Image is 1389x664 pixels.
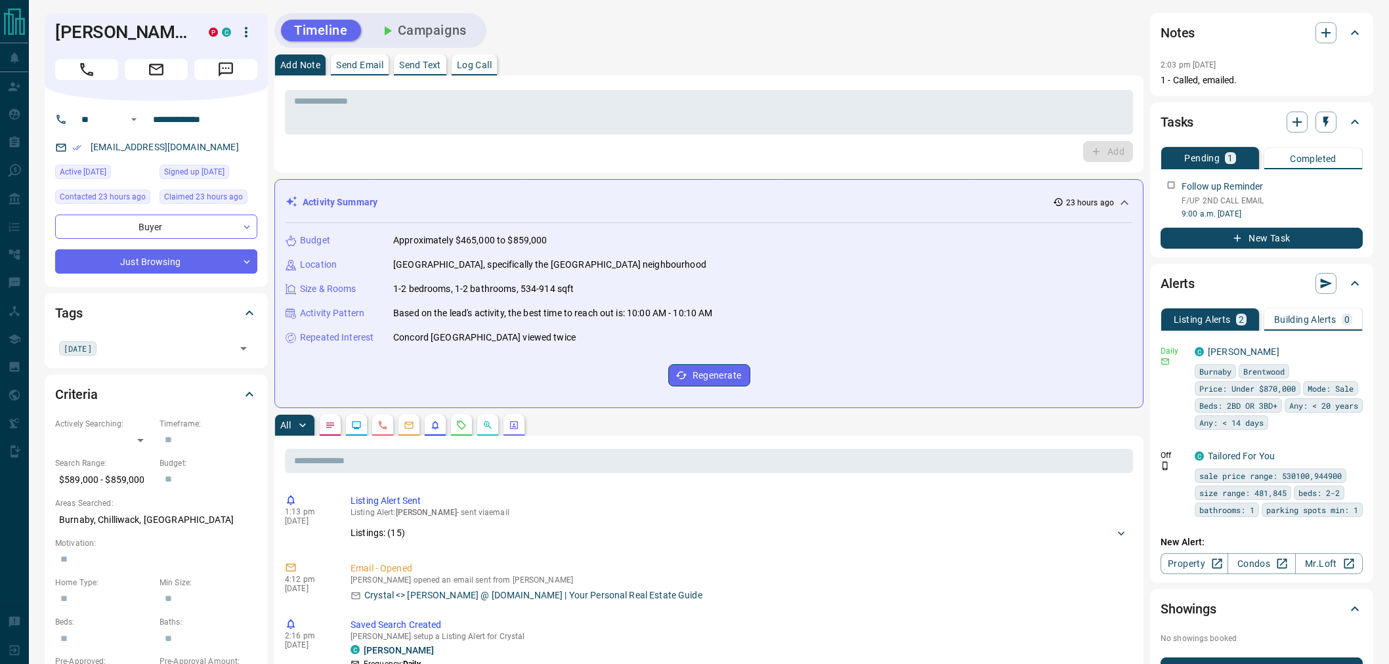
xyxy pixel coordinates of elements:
[300,258,337,272] p: Location
[1161,449,1187,461] p: Off
[393,306,713,320] p: Based on the lead's activity, the best time to reach out is: 10:00 AM - 10:10 AM
[55,418,153,430] p: Actively Searching:
[194,59,257,80] span: Message
[160,577,257,589] p: Min Size:
[1266,503,1358,516] span: parking spots min: 1
[55,457,153,469] p: Search Range:
[668,364,750,386] button: Regenerate
[1195,347,1204,356] div: condos.ca
[351,420,362,430] svg: Lead Browsing Activity
[1161,112,1193,133] h2: Tasks
[285,640,331,650] p: [DATE]
[1161,593,1363,625] div: Showings
[55,165,153,183] div: Thu Oct 02 2025
[1208,451,1275,461] a: Tailored For You
[430,420,440,430] svg: Listing Alerts
[351,494,1128,508] p: Listing Alert Sent
[1174,315,1231,324] p: Listing Alerts
[482,420,493,430] svg: Opportunities
[393,331,576,344] p: Concord [GEOGRAPHIC_DATA] viewed twice
[55,509,257,531] p: Burnaby, Chilliwack, [GEOGRAPHIC_DATA]
[1344,315,1350,324] p: 0
[285,575,331,584] p: 4:12 pm
[377,420,388,430] svg: Calls
[456,420,467,430] svg: Requests
[351,632,1128,641] p: [PERSON_NAME] setup a Listing Alert for Crystal
[55,215,257,239] div: Buyer
[1289,399,1358,412] span: Any: < 20 years
[303,196,377,209] p: Activity Summary
[55,190,153,208] div: Sun Oct 12 2025
[457,60,492,70] p: Log Call
[234,339,253,358] button: Open
[1298,486,1340,499] span: beds: 2-2
[55,59,118,80] span: Call
[351,526,405,540] p: Listings: ( 15 )
[300,282,356,296] p: Size & Rooms
[209,28,218,37] div: property.ca
[55,537,257,549] p: Motivation:
[285,631,331,640] p: 2:16 pm
[160,616,257,628] p: Baths:
[1182,180,1263,194] p: Follow up Reminder
[1295,553,1363,574] a: Mr.Loft
[64,342,92,355] span: [DATE]
[325,420,335,430] svg: Notes
[72,143,81,152] svg: Email Verified
[160,418,257,430] p: Timeframe:
[1208,346,1279,357] a: [PERSON_NAME]
[1161,228,1363,249] button: New Task
[509,420,519,430] svg: Agent Actions
[1161,357,1170,366] svg: Email
[1199,382,1296,395] span: Price: Under $870,000
[1182,195,1363,207] p: F/UP 2ND CALL EMAIL
[1161,633,1363,644] p: No showings booked
[160,457,257,469] p: Budget:
[55,22,189,43] h1: [PERSON_NAME]
[60,165,106,178] span: Active [DATE]
[1199,416,1264,429] span: Any: < 14 days
[1274,315,1336,324] p: Building Alerts
[125,59,188,80] span: Email
[280,421,291,430] p: All
[1228,553,1295,574] a: Condos
[285,584,331,593] p: [DATE]
[351,521,1128,545] div: Listings: (15)
[351,575,1128,585] p: [PERSON_NAME] opened an email sent from [PERSON_NAME]
[1199,503,1254,516] span: bathrooms: 1
[393,282,574,296] p: 1-2 bedrooms, 1-2 bathrooms, 534-914 sqft
[222,28,231,37] div: condos.ca
[300,331,374,344] p: Repeated Interest
[55,497,257,509] p: Areas Searched:
[1161,553,1228,574] a: Property
[1290,154,1336,163] p: Completed
[1199,469,1342,482] span: sale price range: 530100,944900
[55,379,257,410] div: Criteria
[281,20,361,41] button: Timeline
[1199,486,1287,499] span: size range: 481,845
[1243,365,1285,378] span: Brentwood
[1161,73,1363,87] p: 1 - Called, emailed.
[366,20,480,41] button: Campaigns
[351,645,360,654] div: condos.ca
[393,234,547,247] p: Approximately $465,000 to $859,000
[1161,461,1170,470] svg: Push Notification Only
[351,618,1128,632] p: Saved Search Created
[1182,208,1363,220] p: 9:00 a.m. [DATE]
[1161,598,1216,619] h2: Showings
[1199,399,1277,412] span: Beds: 2BD OR 3BD+
[1228,154,1233,163] p: 1
[285,507,331,516] p: 1:13 pm
[60,190,146,203] span: Contacted 23 hours ago
[164,165,224,178] span: Signed up [DATE]
[1161,268,1363,299] div: Alerts
[91,142,239,152] a: [EMAIL_ADDRESS][DOMAIN_NAME]
[1184,154,1220,163] p: Pending
[1161,535,1363,549] p: New Alert:
[164,190,243,203] span: Claimed 23 hours ago
[1308,382,1354,395] span: Mode: Sale
[351,562,1128,575] p: Email - Opened
[280,60,320,70] p: Add Note
[55,616,153,628] p: Beds:
[404,420,414,430] svg: Emails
